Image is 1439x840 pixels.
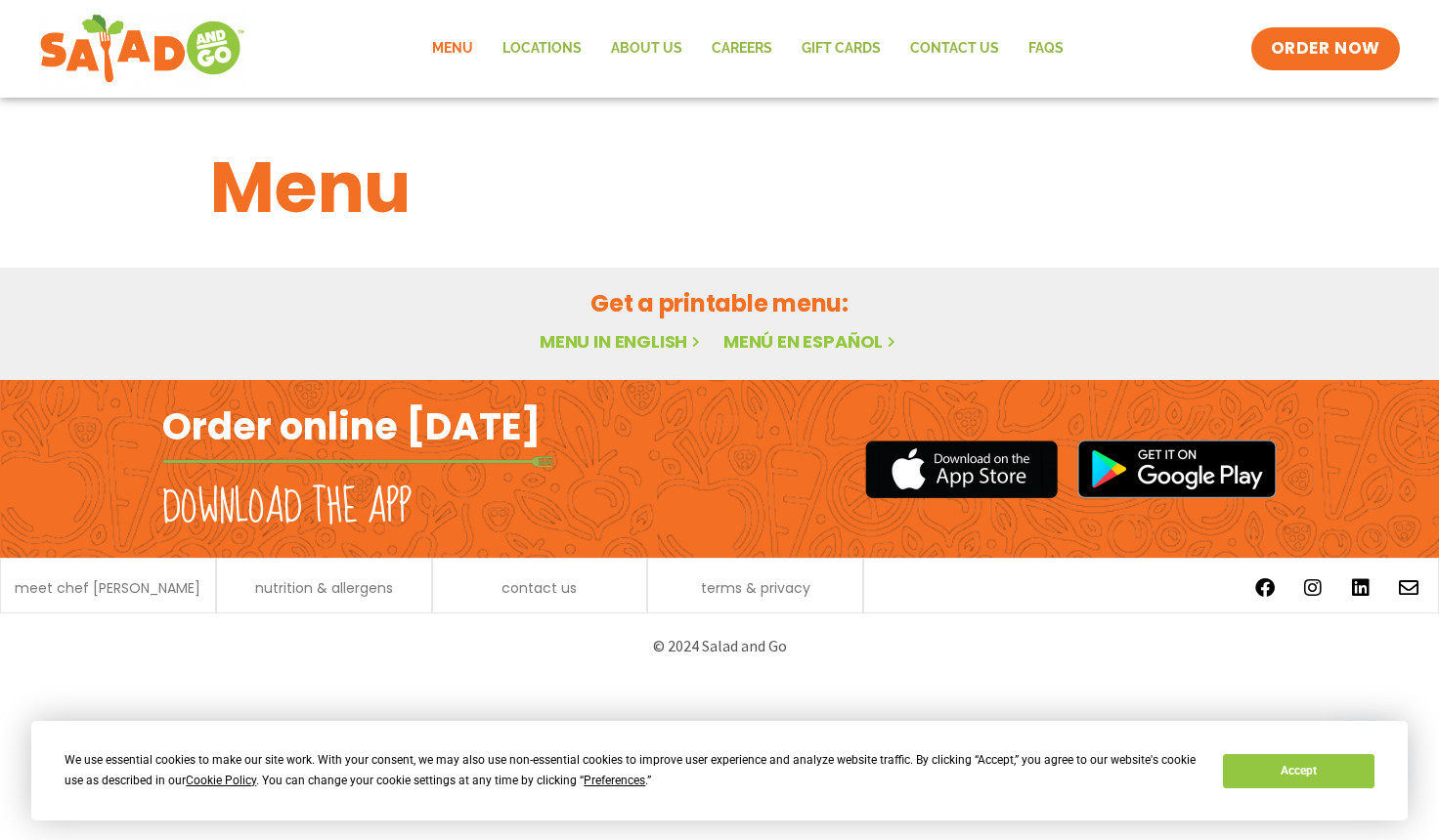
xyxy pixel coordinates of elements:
span: ORDER NOW [1271,37,1380,61]
img: new-SAG-logo-768×292 [39,10,245,88]
a: terms & privacy [701,581,810,595]
a: FAQs [1014,26,1078,71]
img: fork [162,456,553,467]
span: Preferences [584,774,645,787]
h2: Download the app [162,481,412,535]
a: About Us [596,26,697,71]
a: Menu [417,26,488,71]
a: GIFT CARDS [787,26,895,71]
button: Accept [1223,754,1374,788]
div: We use essential cookies to make our site work. With your consent, we may also use non-essential ... [65,750,1199,791]
nav: Menu [417,26,1078,71]
a: Contact Us [895,26,1014,71]
div: Cookie Consent Prompt [31,721,1408,820]
a: Locations [488,26,596,71]
a: nutrition & allergens [255,581,393,595]
h2: Order online [DATE] [162,402,541,450]
a: Careers [697,26,787,71]
h2: Get a printable menu: [210,286,1229,320]
a: meet chef [PERSON_NAME] [15,581,200,595]
a: Menu in English [540,329,704,354]
img: appstore [865,438,1058,501]
a: contact us [501,581,577,595]
p: © 2024 Salad and Go [172,633,1267,659]
img: google_play [1077,440,1277,498]
a: Menú en español [723,329,899,354]
h1: Menu [210,135,1229,240]
a: ORDER NOW [1251,27,1400,70]
span: Cookie Policy [186,774,256,787]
